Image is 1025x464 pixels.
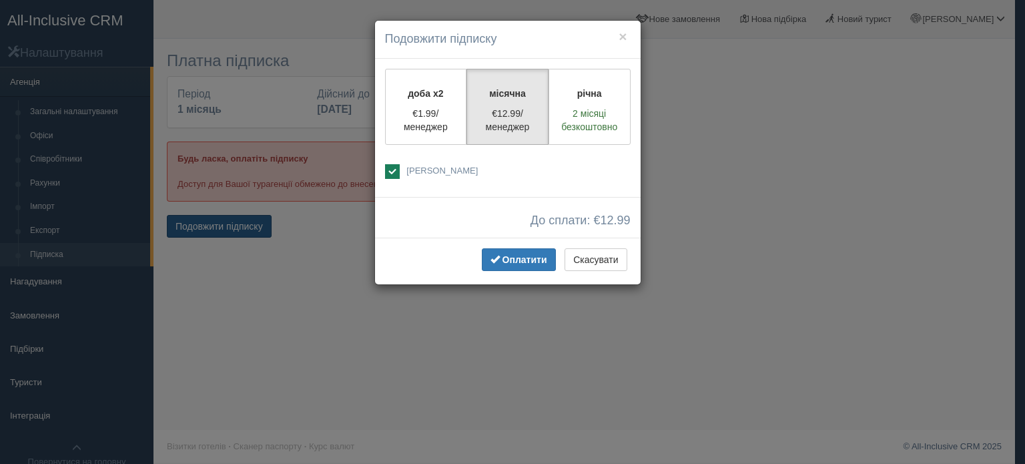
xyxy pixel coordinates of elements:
[406,166,478,176] span: [PERSON_NAME]
[557,107,622,134] p: 2 місяці безкоштовно
[475,107,540,134] p: €12.99/менеджер
[482,248,556,271] button: Оплатити
[619,29,627,43] button: ×
[385,31,631,48] h4: Подовжити підписку
[565,248,627,271] button: Скасувати
[531,214,631,228] span: До сплати: €
[600,214,630,227] span: 12.99
[557,87,622,100] p: річна
[394,87,458,100] p: доба x2
[502,254,547,265] span: Оплатити
[394,107,458,134] p: €1.99/менеджер
[475,87,540,100] p: місячна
